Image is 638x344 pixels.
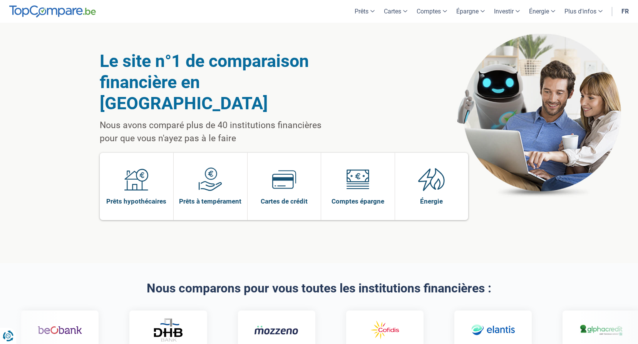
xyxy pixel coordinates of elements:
[321,153,395,220] a: Comptes épargne Comptes épargne
[124,167,148,191] img: Prêts hypothécaires
[100,50,341,114] h1: Le site n°1 de comparaison financière en [GEOGRAPHIC_DATA]
[9,5,96,18] img: TopCompare
[153,318,184,342] img: DHB Bank
[363,319,407,341] img: Cofidis
[100,119,341,145] p: Nous avons comparé plus de 40 institutions financières pour que vous n'ayez pas à le faire
[255,325,299,335] img: Mozzeno
[332,197,384,205] span: Comptes épargne
[471,319,515,341] img: Elantis
[198,167,222,191] img: Prêts à tempérament
[100,282,539,295] h2: Nous comparons pour vous toutes les institutions financières :
[395,153,469,220] a: Énergie Énergie
[100,153,174,220] a: Prêts hypothécaires Prêts hypothécaires
[418,167,445,191] img: Énergie
[261,197,308,205] span: Cartes de crédit
[420,197,443,205] span: Énergie
[179,197,241,205] span: Prêts à tempérament
[272,167,296,191] img: Cartes de crédit
[248,153,321,220] a: Cartes de crédit Cartes de crédit
[106,197,166,205] span: Prêts hypothécaires
[174,153,247,220] a: Prêts à tempérament Prêts à tempérament
[346,167,370,191] img: Comptes épargne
